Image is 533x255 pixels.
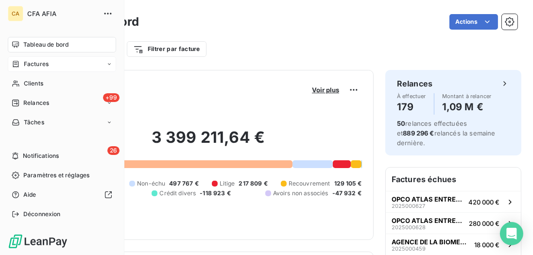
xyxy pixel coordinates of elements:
[8,234,68,249] img: Logo LeanPay
[397,99,426,115] h4: 179
[200,189,231,198] span: -118 923 €
[23,171,89,180] span: Paramètres et réglages
[8,115,116,130] a: Tâches
[23,210,61,219] span: Déconnexion
[468,198,499,206] span: 420 000 €
[397,93,426,99] span: À effectuer
[107,146,120,155] span: 26
[312,86,339,94] span: Voir plus
[8,6,23,21] div: CA
[449,14,498,30] button: Actions
[8,187,116,203] a: Aide
[397,78,432,89] h6: Relances
[469,220,499,227] span: 280 000 €
[55,128,361,157] h2: 3 399 211,64 €
[8,37,116,52] a: Tableau de bord
[23,152,59,160] span: Notifications
[24,79,43,88] span: Clients
[8,56,116,72] a: Factures
[8,95,116,111] a: +99Relances
[392,203,425,209] span: 2025000627
[474,241,499,249] span: 18 000 €
[392,224,426,230] span: 2025000628
[103,93,120,102] span: +99
[309,85,342,94] button: Voir plus
[24,118,44,127] span: Tâches
[442,99,492,115] h4: 1,09 M €
[23,190,36,199] span: Aide
[392,238,470,246] span: AGENCE DE LA BIOMEDECINE
[386,168,521,191] h6: Factures échues
[8,76,116,91] a: Clients
[24,60,49,68] span: Factures
[239,179,268,188] span: 217 809 €
[386,212,521,234] button: OPCO ATLAS ENTREPRISE2025000628280 000 €
[137,179,165,188] span: Non-échu
[169,179,198,188] span: 497 767 €
[397,119,496,147] span: relances effectuées et relancés la semaine dernière.
[220,179,235,188] span: Litige
[334,179,361,188] span: 129 105 €
[403,129,434,137] span: 889 296 €
[386,234,521,255] button: AGENCE DE LA BIOMEDECINE202500045918 000 €
[442,93,492,99] span: Montant à relancer
[273,189,328,198] span: Avoirs non associés
[8,168,116,183] a: Paramètres et réglages
[392,217,465,224] span: OPCO ATLAS ENTREPRISE
[332,189,361,198] span: -47 932 €
[397,119,405,127] span: 50
[127,41,206,57] button: Filtrer par facture
[386,191,521,212] button: OPCO ATLAS ENTREPRISE2025000627420 000 €
[27,10,97,17] span: CFA AFIA
[23,40,69,49] span: Tableau de bord
[159,189,196,198] span: Crédit divers
[392,195,464,203] span: OPCO ATLAS ENTREPRISE
[289,179,330,188] span: Recouvrement
[23,99,49,107] span: Relances
[500,222,523,245] div: Open Intercom Messenger
[392,246,426,252] span: 2025000459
